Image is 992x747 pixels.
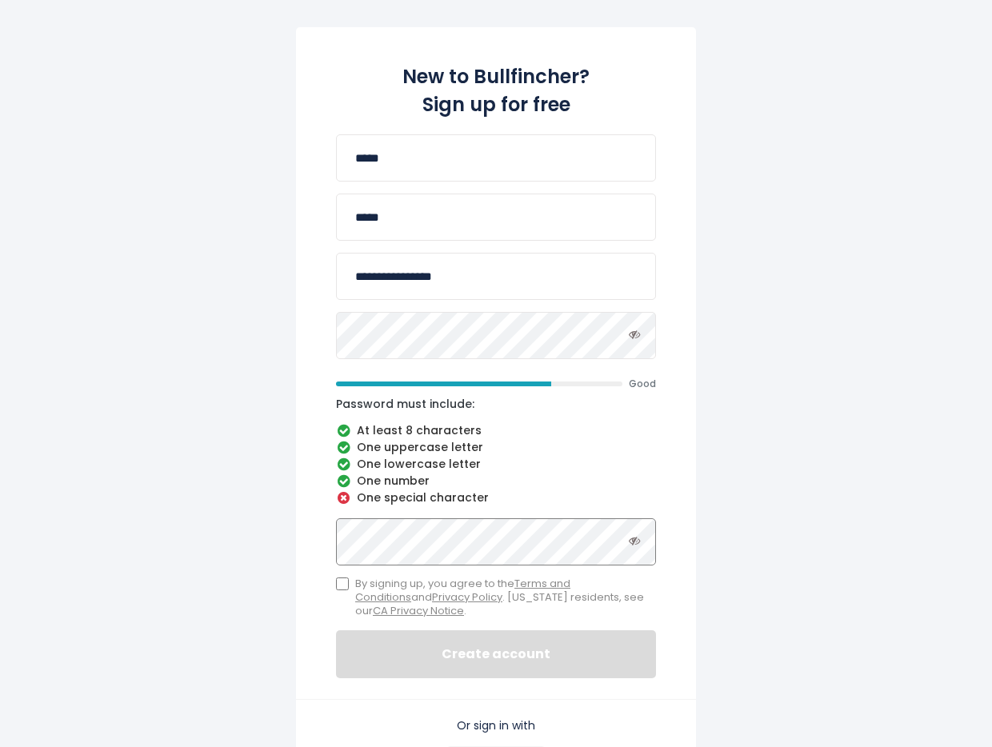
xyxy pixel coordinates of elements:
i: Toggle password visibility [629,329,640,340]
li: One special character [336,491,656,505]
li: One uppercase letter [336,441,656,455]
span: Good [629,377,656,390]
input: By signing up, you agree to theTerms and ConditionsandPrivacy Policy. [US_STATE] residents, see o... [336,577,349,590]
li: One lowercase letter [336,457,656,472]
a: CA Privacy Notice [373,603,464,618]
li: At least 8 characters [336,424,656,438]
h2: New to Bullfincher? Sign up for free [336,62,656,118]
span: By signing up, you agree to the and . [US_STATE] residents, see our . [355,577,656,618]
button: Create account [336,630,656,678]
p: Or sign in with [336,718,656,733]
p: Password must include: [336,397,656,411]
a: Privacy Policy [432,589,502,605]
li: One number [336,474,656,489]
a: Terms and Conditions [355,576,570,605]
